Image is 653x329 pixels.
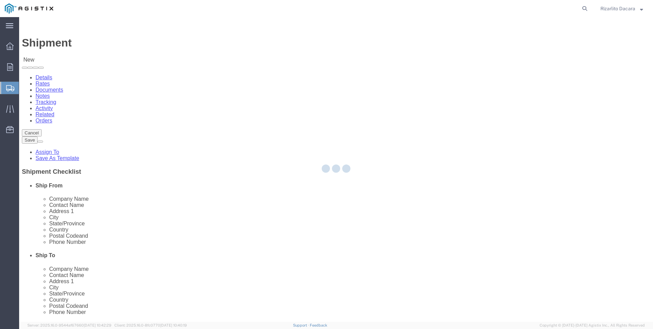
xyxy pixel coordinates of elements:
[310,323,327,327] a: Feedback
[114,323,187,327] span: Client: 2025.16.0-8fc0770
[84,323,111,327] span: [DATE] 10:42:29
[160,323,187,327] span: [DATE] 10:40:19
[293,323,310,327] a: Support
[27,323,111,327] span: Server: 2025.16.0-9544af67660
[540,323,645,328] span: Copyright © [DATE]-[DATE] Agistix Inc., All Rights Reserved
[600,5,635,12] span: Rizarlito Dacara
[5,3,53,14] img: logo
[600,4,643,13] button: Rizarlito Dacara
